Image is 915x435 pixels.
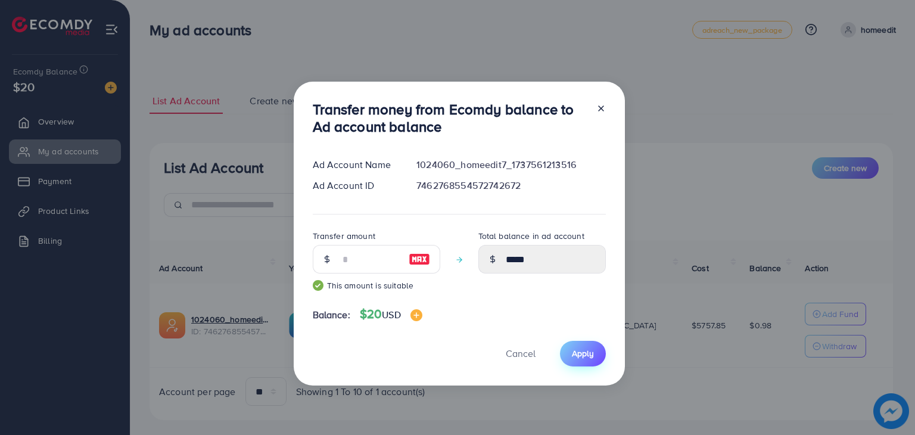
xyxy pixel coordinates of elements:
div: 7462768554572742672 [407,179,615,192]
button: Apply [560,341,606,366]
img: image [410,309,422,321]
div: Ad Account ID [303,179,407,192]
label: Total balance in ad account [478,230,584,242]
button: Cancel [491,341,550,366]
img: guide [313,280,323,291]
small: This amount is suitable [313,279,440,291]
span: USD [382,308,400,321]
img: image [409,252,430,266]
div: Ad Account Name [303,158,407,172]
div: 1024060_homeedit7_1737561213516 [407,158,615,172]
h4: $20 [360,307,422,322]
span: Cancel [506,347,536,360]
h3: Transfer money from Ecomdy balance to Ad account balance [313,101,587,135]
label: Transfer amount [313,230,375,242]
span: Balance: [313,308,350,322]
span: Apply [572,347,594,359]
